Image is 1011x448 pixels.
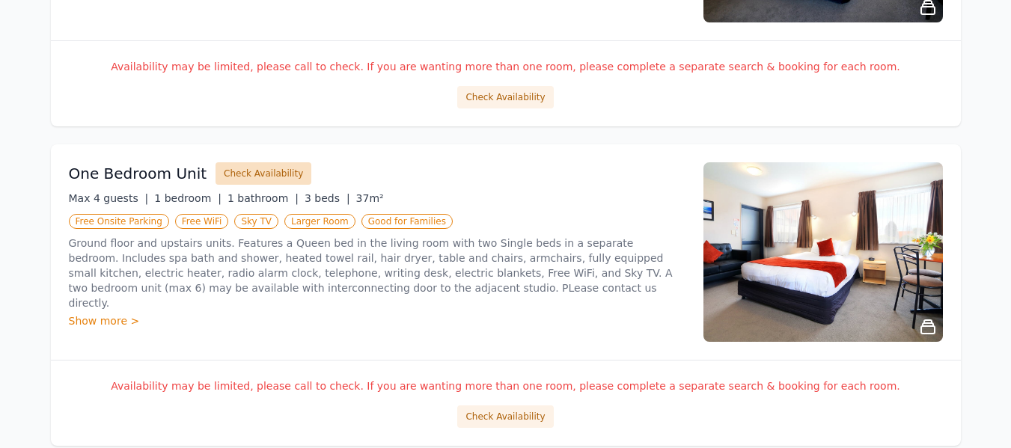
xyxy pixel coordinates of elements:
[356,192,384,204] span: 37m²
[69,378,943,393] p: Availability may be limited, please call to check. If you are wanting more than one room, please ...
[154,192,222,204] span: 1 bedroom |
[69,236,685,310] p: Ground floor and upstairs units. Features a Queen bed in the living room with two Single beds in ...
[69,163,207,184] h3: One Bedroom Unit
[361,214,453,229] span: Good for Families
[227,192,299,204] span: 1 bathroom |
[234,214,278,229] span: Sky TV
[457,405,553,428] button: Check Availability
[69,192,149,204] span: Max 4 guests |
[284,214,355,229] span: Larger Room
[69,313,685,328] div: Show more >
[69,59,943,74] p: Availability may be limited, please call to check. If you are wanting more than one room, please ...
[457,86,553,108] button: Check Availability
[69,214,169,229] span: Free Onsite Parking
[305,192,350,204] span: 3 beds |
[175,214,229,229] span: Free WiFi
[216,162,311,185] button: Check Availability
